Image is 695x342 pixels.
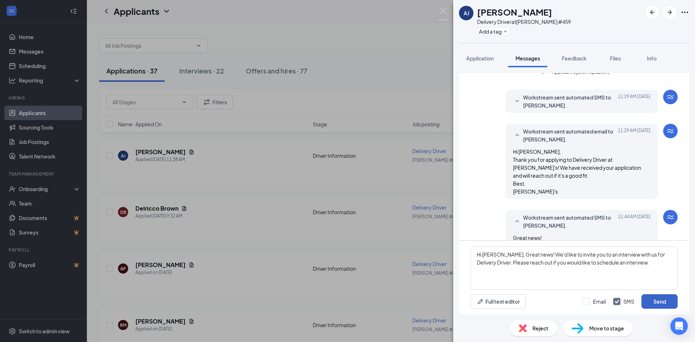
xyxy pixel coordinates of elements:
[665,8,674,17] svg: ArrowRight
[477,18,571,25] div: Delivery Driver at [PERSON_NAME] #459
[513,187,650,195] p: [PERSON_NAME]'s
[515,55,540,62] span: Messages
[663,6,676,19] button: ArrowRight
[539,69,610,77] button: SmallChevronDownApplicant System Update (1)
[618,93,650,109] span: [DATE] 11:29 AM
[471,294,526,309] button: Full text editorPen
[666,213,675,221] svg: WorkstreamLogo
[523,93,618,109] span: Workstream sent automated SMS to [PERSON_NAME].
[646,6,659,19] button: ArrowLeftNew
[523,127,618,143] span: Workstream sent automated email to [PERSON_NAME].
[513,156,650,180] p: Thank you for applying to Delivery Driver at [PERSON_NAME]'s! We have received your application a...
[503,29,507,34] svg: Plus
[513,217,522,226] svg: SmallChevronUp
[513,180,650,187] p: Best,
[513,235,646,273] span: Great news! You've moved on to the next stage of the application. We have a few additional questi...
[681,8,689,17] svg: Ellipses
[513,97,522,106] svg: SmallChevronDown
[618,214,650,229] span: [DATE] 11:44 AM
[539,69,547,77] svg: SmallChevronDown
[666,127,675,135] svg: WorkstreamLogo
[641,294,678,309] button: Send
[477,6,552,18] h1: [PERSON_NAME]
[618,127,650,143] span: [DATE] 11:29 AM
[666,93,675,101] svg: WorkstreamLogo
[477,28,509,35] button: PlusAdd a tag
[466,55,494,62] span: Application
[589,324,624,332] span: Move to stage
[552,69,610,77] span: Applicant System Update (1)
[670,317,688,335] div: Open Intercom Messenger
[464,9,469,17] div: AJ
[532,324,548,332] span: Reject
[513,131,522,140] svg: SmallChevronUp
[610,55,621,62] span: Files
[471,246,678,290] textarea: Hi [PERSON_NAME], Great news! We'd like to invite you to an interview with us for Delivery Driver...
[647,55,657,62] span: Info
[513,148,650,156] p: Hi [PERSON_NAME],
[523,214,618,229] span: Workstream sent automated SMS to [PERSON_NAME].
[648,8,657,17] svg: ArrowLeftNew
[477,298,484,305] svg: Pen
[562,55,586,62] span: Feedback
